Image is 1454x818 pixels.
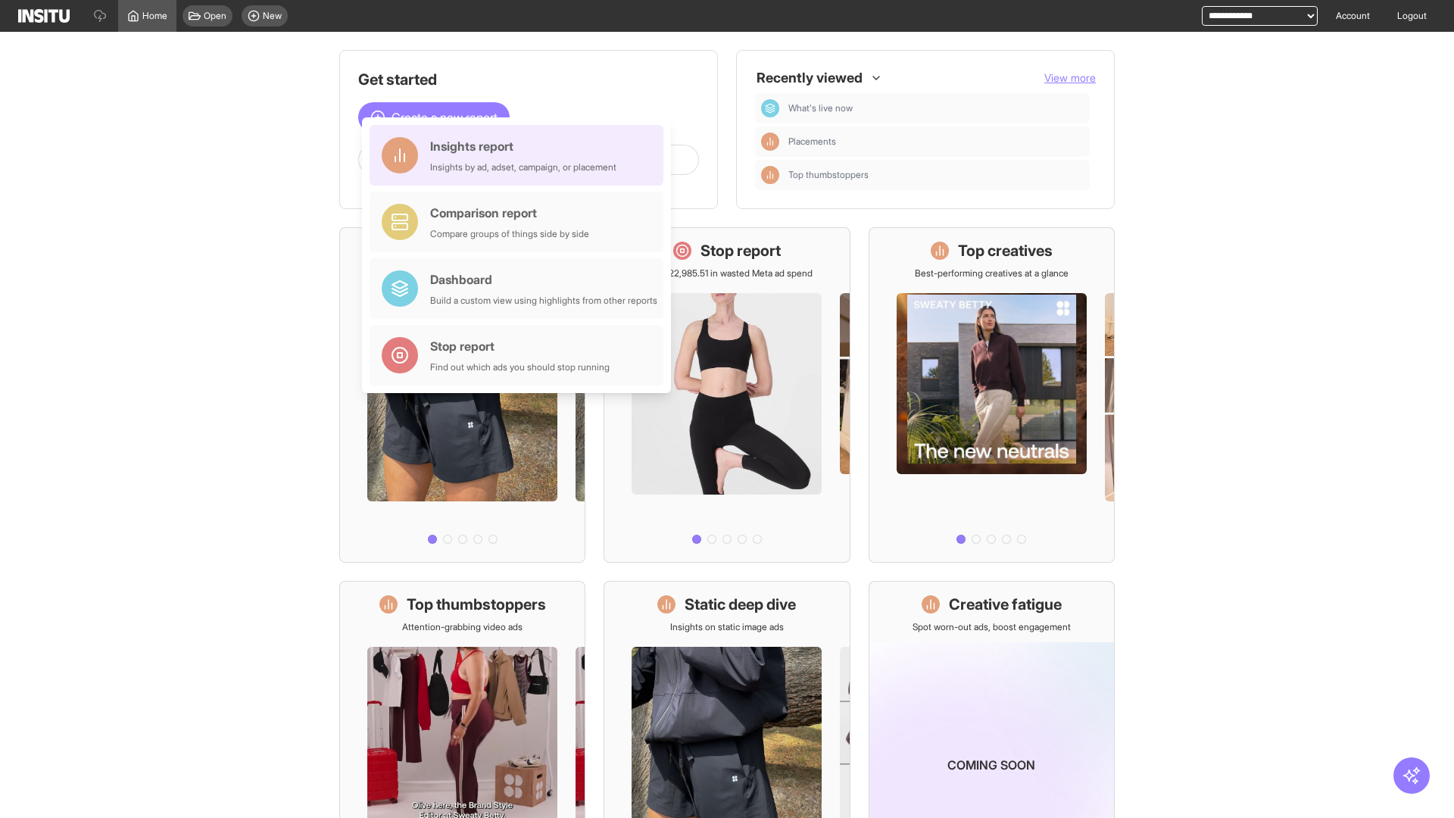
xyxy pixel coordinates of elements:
[670,621,784,633] p: Insights on static image ads
[869,227,1115,563] a: Top creativesBest-performing creatives at a glance
[761,133,779,151] div: Insights
[339,227,585,563] a: What's live nowSee all active ads instantly
[700,240,781,261] h1: Stop report
[604,227,850,563] a: Stop reportSave £22,985.51 in wasted Meta ad spend
[430,161,616,173] div: Insights by ad, adset, campaign, or placement
[1044,71,1096,84] span: View more
[430,204,589,222] div: Comparison report
[263,10,282,22] span: New
[18,9,70,23] img: Logo
[204,10,226,22] span: Open
[430,270,657,289] div: Dashboard
[1044,70,1096,86] button: View more
[430,337,610,355] div: Stop report
[430,137,616,155] div: Insights report
[641,267,813,279] p: Save £22,985.51 in wasted Meta ad spend
[430,228,589,240] div: Compare groups of things side by side
[788,136,1084,148] span: Placements
[788,169,1084,181] span: Top thumbstoppers
[761,166,779,184] div: Insights
[788,136,836,148] span: Placements
[358,102,510,133] button: Create a new report
[430,361,610,373] div: Find out which ads you should stop running
[142,10,167,22] span: Home
[761,99,779,117] div: Dashboard
[402,621,523,633] p: Attention-grabbing video ads
[358,69,699,90] h1: Get started
[392,108,498,126] span: Create a new report
[788,102,1084,114] span: What's live now
[788,102,853,114] span: What's live now
[407,594,546,615] h1: Top thumbstoppers
[915,267,1069,279] p: Best-performing creatives at a glance
[430,295,657,307] div: Build a custom view using highlights from other reports
[788,169,869,181] span: Top thumbstoppers
[685,594,796,615] h1: Static deep dive
[958,240,1053,261] h1: Top creatives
